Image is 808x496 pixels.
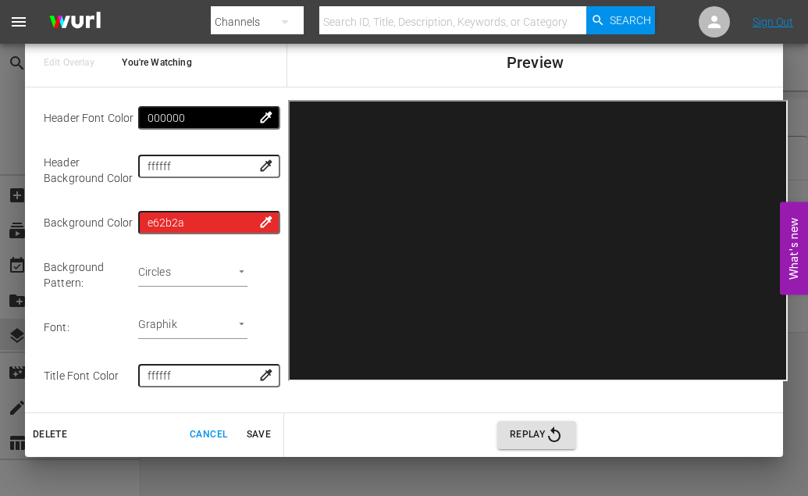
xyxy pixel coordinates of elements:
span: colorize [258,158,274,173]
span: menu [9,12,28,31]
span: colorize [258,214,274,230]
span: Preview [507,54,564,72]
button: Cancel [183,422,233,448]
button: Open Feedback Widget [780,202,808,294]
span: Search [610,6,651,34]
span: Replay [510,426,564,444]
td: Header Font Color [44,94,138,142]
span: colorize [258,109,274,125]
td: Title Font Color [44,351,138,400]
span: Cancel [190,426,227,443]
div: Graphik [138,316,247,339]
span: Delete Template [25,427,75,440]
button: Replay [497,421,576,449]
a: Sign Out [753,16,793,28]
td: Font : [44,303,138,351]
td: Background Pattern : [44,247,138,303]
span: colorize [258,367,274,383]
td: Background Color [44,198,138,247]
div: Circles [138,263,247,287]
img: ans4CAIJ8jUAAAAAAAAAAAAAAAAAAAAAAAAgQb4GAAAAAAAAAAAAAAAAAAAAAAAAJMjXAAAAAAAAAAAAAAAAAAAAAAAAgAT5G... [37,4,112,41]
button: Save [233,422,283,448]
td: Header Background Color [44,142,138,198]
span: Edit Overlay [44,54,100,72]
span: You're Watching [122,54,290,72]
span: Save [240,426,277,443]
button: Delete [25,422,75,448]
span: Delete [31,426,69,443]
